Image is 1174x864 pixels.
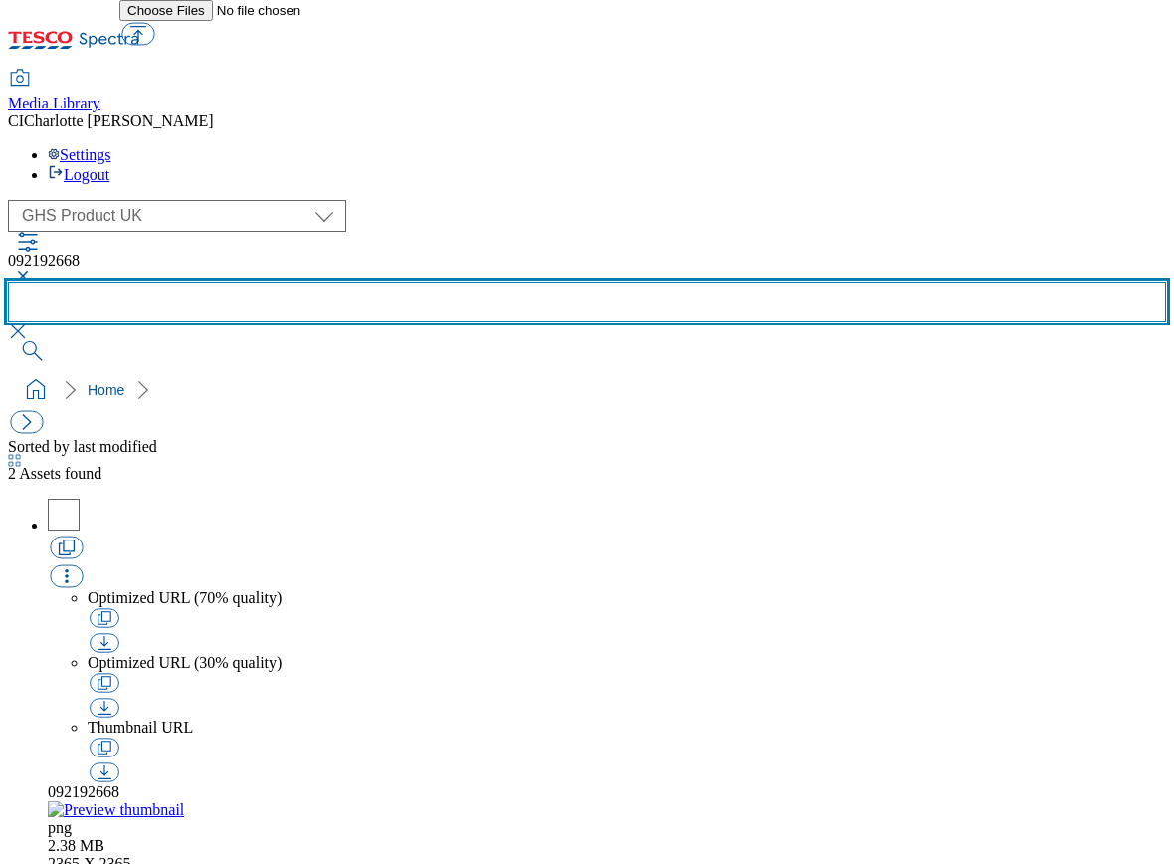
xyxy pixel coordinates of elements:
[8,252,80,269] span: 092192668
[48,783,119,800] span: Tesco 2 Mini Mince Pies
[48,801,1166,819] a: Preview thumbnail
[8,371,1166,409] nav: breadcrumb
[48,146,111,163] a: Settings
[24,112,214,129] span: Charlotte [PERSON_NAME]
[8,71,100,112] a: Media Library
[8,95,100,111] span: Media Library
[8,112,24,129] span: CI
[8,465,101,482] span: Assets found
[48,166,109,183] a: Logout
[8,438,157,455] span: Sorted by last modified
[48,837,104,854] span: Size
[88,382,124,398] a: Home
[20,374,52,406] a: home
[48,801,184,819] img: Preview thumbnail
[48,819,72,836] span: Type
[88,654,282,671] span: Optimized URL (30% quality)
[88,719,193,736] span: Thumbnail URL
[88,589,282,606] span: Optimized URL (70% quality)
